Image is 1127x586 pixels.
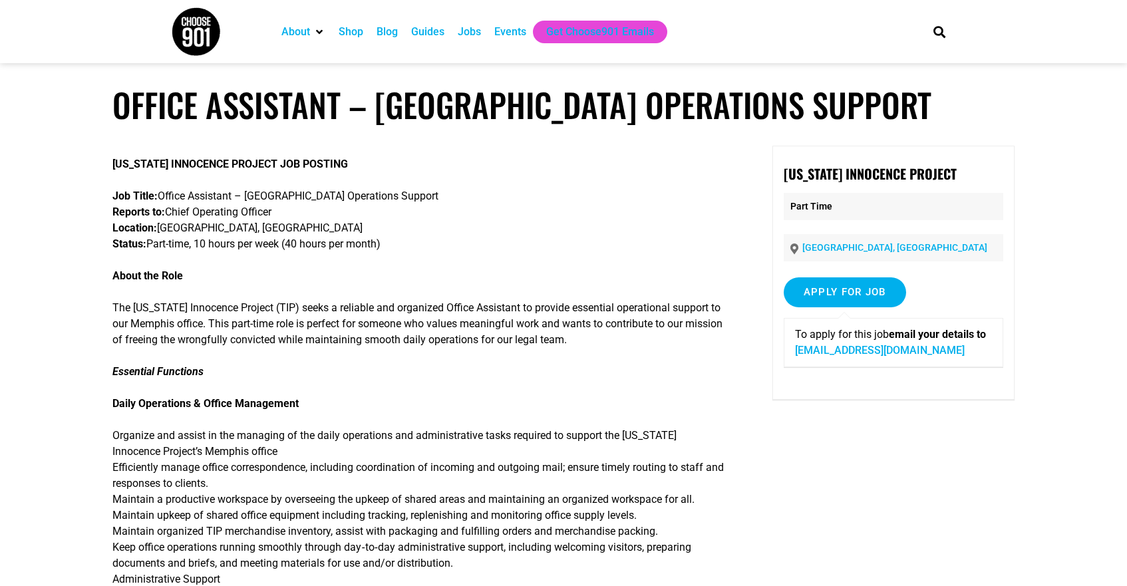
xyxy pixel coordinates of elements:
div: Search [929,21,951,43]
a: Get Choose901 Emails [546,24,654,40]
nav: Main nav [275,21,911,43]
strong: Daily Operations & Office Management [112,397,299,410]
input: Apply for job [784,277,906,307]
strong: Essential Functions [112,365,204,378]
a: Guides [411,24,444,40]
a: [GEOGRAPHIC_DATA], [GEOGRAPHIC_DATA] [802,242,987,253]
strong: email your details to [889,328,986,341]
strong: [US_STATE] Innocence Project [784,164,957,184]
p: Part Time [784,193,1003,220]
strong: Location: [112,221,157,234]
p: To apply for this job [795,327,992,359]
a: Events [494,24,526,40]
a: Blog [377,24,398,40]
strong: Job Title: [112,190,158,202]
a: About [281,24,310,40]
a: [EMAIL_ADDRESS][DOMAIN_NAME] [795,344,965,357]
strong: Reports to: [112,206,165,218]
div: About [275,21,332,43]
a: Jobs [458,24,481,40]
h1: Office Assistant – [GEOGRAPHIC_DATA] Operations Support [112,85,1014,124]
p: The [US_STATE] Innocence Project (TIP) seeks a reliable and organized Office Assistant to provide... [112,300,727,348]
strong: About the Role [112,269,183,282]
strong: Status: [112,237,146,250]
p: Office Assistant – [GEOGRAPHIC_DATA] Operations Support Chief Operating Officer [GEOGRAPHIC_DATA]... [112,188,727,252]
strong: [US_STATE] INNOCENCE PROJECT JOB POSTING [112,158,348,170]
a: Shop [339,24,363,40]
